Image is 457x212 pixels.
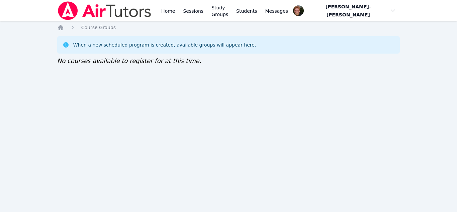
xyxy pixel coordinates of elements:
a: Course Groups [81,24,116,31]
span: Course Groups [81,25,116,30]
span: No courses available to register for at this time. [57,57,201,64]
img: Air Tutors [57,1,152,20]
div: When a new scheduled program is created, available groups will appear here. [73,42,256,48]
span: Messages [265,8,288,14]
nav: Breadcrumb [57,24,400,31]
